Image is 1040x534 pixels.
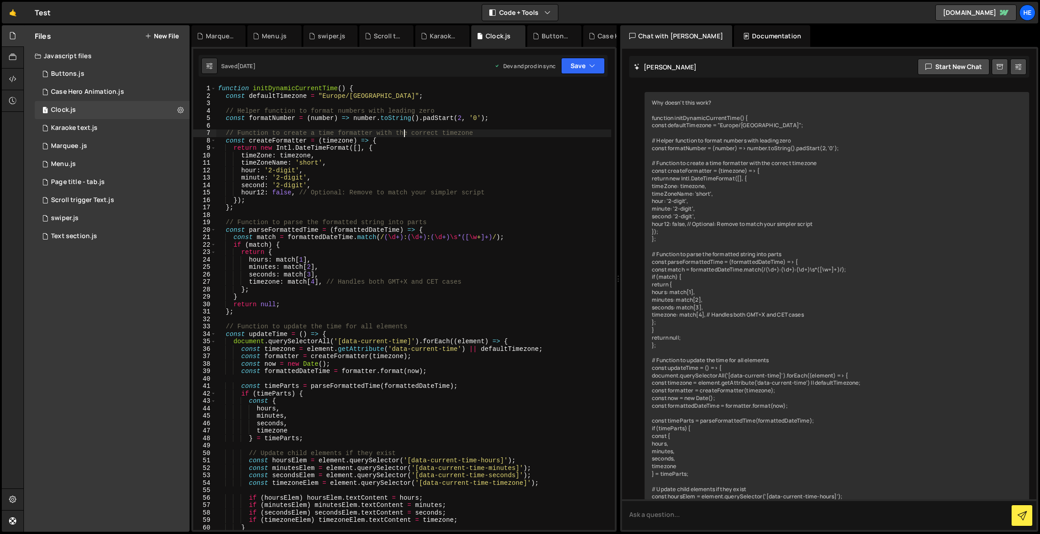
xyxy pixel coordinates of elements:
[494,62,556,70] div: Dev and prod in sync
[193,204,216,212] div: 17
[193,368,216,375] div: 39
[620,25,732,47] div: Chat with [PERSON_NAME]
[193,487,216,494] div: 55
[35,31,51,41] h2: Files
[237,62,255,70] div: [DATE]
[193,92,216,100] div: 2
[482,5,558,21] button: Code + Tools
[193,256,216,264] div: 24
[193,457,216,465] div: 51
[193,427,216,435] div: 47
[935,5,1017,21] a: [DOMAIN_NAME]
[193,509,216,517] div: 58
[193,144,216,152] div: 9
[51,196,114,204] div: Scroll trigger Text.js
[193,107,216,115] div: 4
[51,232,97,240] div: Text section.js
[193,301,216,308] div: 30
[193,129,216,137] div: 7
[42,107,48,115] span: 1
[193,308,216,316] div: 31
[486,32,511,41] div: Clock.js
[193,271,216,279] div: 26
[193,249,216,256] div: 23
[193,167,216,175] div: 12
[193,360,216,368] div: 38
[318,32,345,41] div: swiper.js
[193,197,216,204] div: 16
[193,465,216,472] div: 52
[193,234,216,241] div: 21
[193,226,216,234] div: 20
[35,101,190,119] div: 12855/31976.js
[193,472,216,479] div: 53
[193,331,216,338] div: 34
[206,32,235,41] div: Marquee .js
[193,100,216,107] div: 3
[193,159,216,167] div: 11
[193,189,216,197] div: 15
[193,122,216,130] div: 6
[193,278,216,286] div: 27
[193,152,216,160] div: 10
[35,191,190,209] div: 12855/35540.js
[374,32,403,41] div: Scroll trigger Text.js
[193,420,216,428] div: 46
[193,85,216,92] div: 1
[51,70,84,78] div: Buttons.js
[193,375,216,383] div: 40
[193,241,216,249] div: 22
[193,323,216,331] div: 33
[193,405,216,413] div: 44
[221,62,255,70] div: Saved
[193,412,216,420] div: 45
[193,353,216,360] div: 37
[598,32,627,41] div: Case Hero Animation.js
[35,65,190,83] div: 12855/35379.js
[51,214,79,222] div: swiper.js
[35,209,190,227] div: 12855/31524.js
[35,173,190,191] div: 12855/33394.js
[35,119,190,137] div: 12855/34888.js
[634,63,696,71] h2: [PERSON_NAME]
[51,124,97,132] div: Karaoke text.js
[918,59,989,75] button: Start new chat
[542,32,571,41] div: Buttons.js
[51,160,76,168] div: Menu.js
[561,58,605,74] button: Save
[193,286,216,294] div: 28
[193,494,216,502] div: 56
[193,502,216,509] div: 57
[734,25,810,47] div: Documentation
[193,316,216,323] div: 32
[35,155,190,173] div: 12855/36009.js
[193,338,216,345] div: 35
[193,479,216,487] div: 54
[35,137,190,155] div: 12855/31548.js
[193,450,216,457] div: 50
[193,174,216,182] div: 13
[35,227,190,245] div: 12855/34976.js
[193,137,216,145] div: 8
[193,115,216,122] div: 5
[193,442,216,450] div: 49
[193,397,216,405] div: 43
[1019,5,1035,21] a: He
[35,83,190,101] div: 12855/34948.js
[193,293,216,301] div: 29
[193,435,216,442] div: 48
[193,219,216,226] div: 19
[193,524,216,532] div: 60
[193,263,216,271] div: 25
[51,142,87,150] div: Marquee .js
[145,32,179,40] button: New File
[51,178,105,186] div: Page title - tab.js
[2,2,24,23] a: 🤙
[24,47,190,65] div: Javascript files
[193,182,216,189] div: 14
[51,106,76,114] div: Clock.js
[262,32,287,41] div: Menu.js
[193,382,216,390] div: 41
[430,32,459,41] div: Karaoke text.js
[193,516,216,524] div: 59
